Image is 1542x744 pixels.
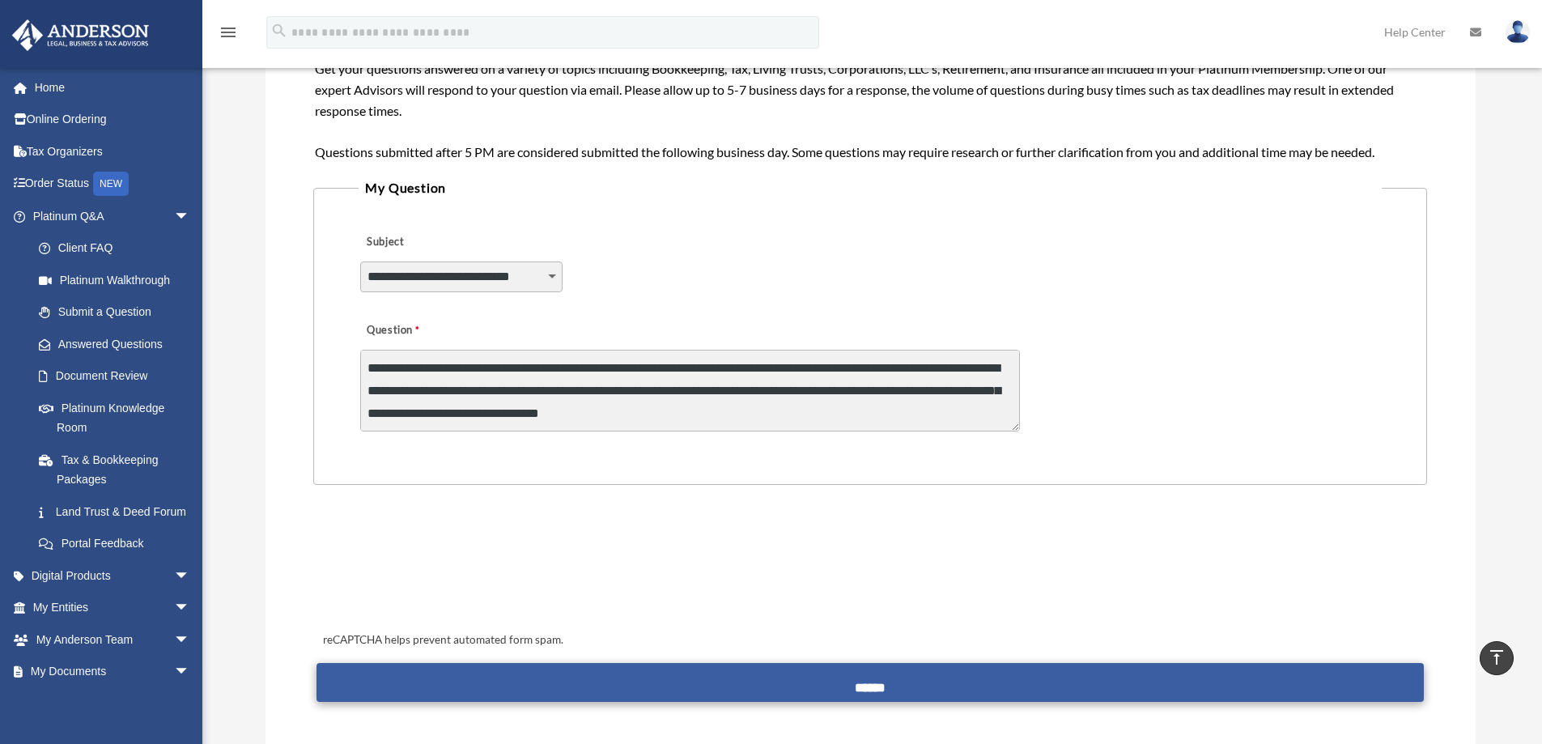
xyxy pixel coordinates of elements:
[93,172,129,196] div: NEW
[23,264,215,296] a: Platinum Walkthrough
[11,104,215,136] a: Online Ordering
[11,656,215,688] a: My Documentsarrow_drop_down
[23,360,215,393] a: Document Review
[174,687,206,721] span: arrow_drop_down
[23,232,215,265] a: Client FAQ
[11,592,215,624] a: My Entitiesarrow_drop_down
[174,592,206,625] span: arrow_drop_down
[11,168,215,201] a: Order StatusNEW
[11,200,215,232] a: Platinum Q&Aarrow_drop_down
[11,687,215,720] a: Online Learningarrow_drop_down
[174,656,206,689] span: arrow_drop_down
[318,535,564,598] iframe: reCAPTCHA
[174,623,206,657] span: arrow_drop_down
[23,328,215,360] a: Answered Questions
[11,623,215,656] a: My Anderson Teamarrow_drop_down
[1480,641,1514,675] a: vertical_align_top
[7,19,154,51] img: Anderson Advisors Platinum Portal
[11,559,215,592] a: Digital Productsarrow_drop_down
[360,320,486,342] label: Question
[11,71,215,104] a: Home
[23,392,215,444] a: Platinum Knowledge Room
[359,176,1381,199] legend: My Question
[174,559,206,593] span: arrow_drop_down
[1506,20,1530,44] img: User Pic
[11,135,215,168] a: Tax Organizers
[219,28,238,42] a: menu
[174,200,206,233] span: arrow_drop_down
[23,528,215,560] a: Portal Feedback
[219,23,238,42] i: menu
[1487,648,1506,667] i: vertical_align_top
[23,296,206,329] a: Submit a Question
[270,22,288,40] i: search
[360,232,514,254] label: Subject
[23,444,215,495] a: Tax & Bookkeeping Packages
[23,495,215,528] a: Land Trust & Deed Forum
[316,631,1423,650] div: reCAPTCHA helps prevent automated form spam.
